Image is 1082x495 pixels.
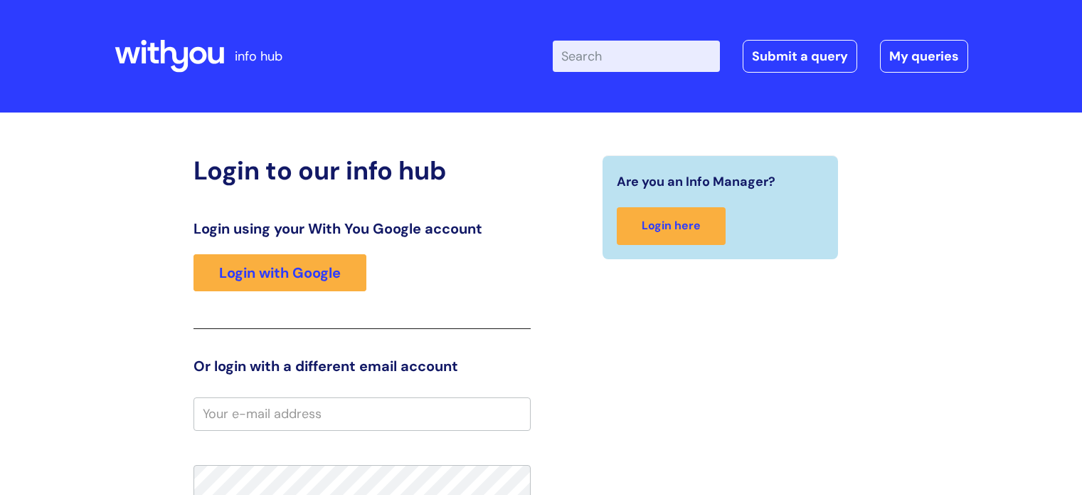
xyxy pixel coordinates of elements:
[880,40,968,73] a: My queries
[193,397,531,430] input: Your e-mail address
[743,40,857,73] a: Submit a query
[193,155,531,186] h2: Login to our info hub
[617,170,775,193] span: Are you an Info Manager?
[235,45,282,68] p: info hub
[193,358,531,375] h3: Or login with a different email account
[193,254,366,291] a: Login with Google
[193,220,531,237] h3: Login using your With You Google account
[553,41,720,72] input: Search
[617,207,726,245] a: Login here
